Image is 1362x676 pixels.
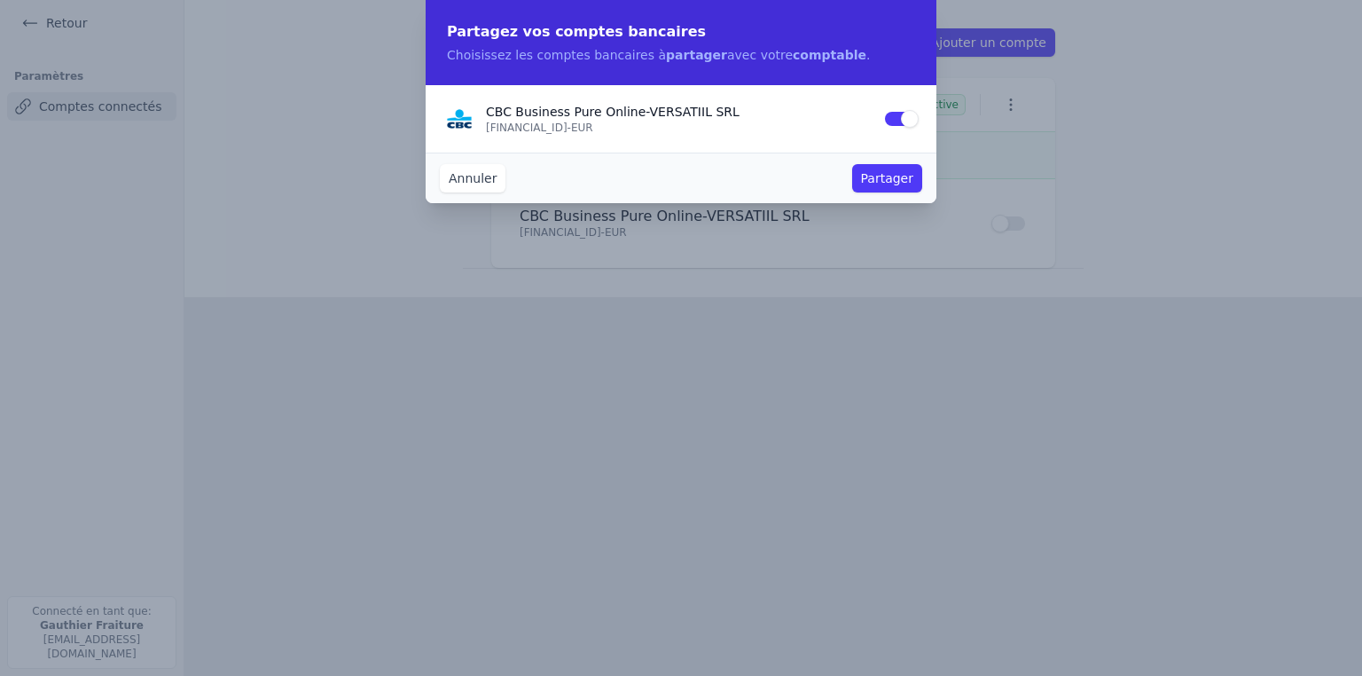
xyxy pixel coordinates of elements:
[447,21,915,43] h2: Partagez vos comptes bancaires
[852,164,922,193] button: Partager
[486,103,873,121] p: CBC Business Pure Online - VERSATIIL SRL
[666,48,727,62] strong: partager
[486,121,873,135] p: [FINANCIAL_ID] - EUR
[447,46,915,64] p: Choisissez les comptes bancaires à avec votre .
[793,48,866,62] strong: comptable
[440,164,505,193] button: Annuler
